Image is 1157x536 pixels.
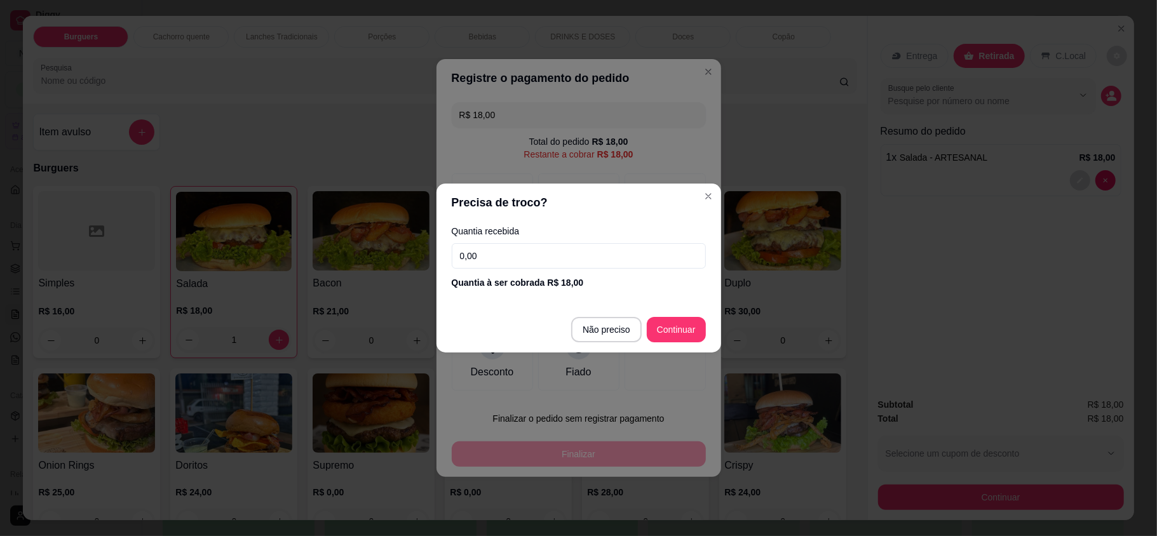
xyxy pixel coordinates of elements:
[436,184,721,222] header: Precisa de troco?
[452,276,706,289] div: Quantia à ser cobrada R$ 18,00
[452,227,706,236] label: Quantia recebida
[647,317,706,342] button: Continuar
[571,317,642,342] button: Não preciso
[698,186,719,206] button: Close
